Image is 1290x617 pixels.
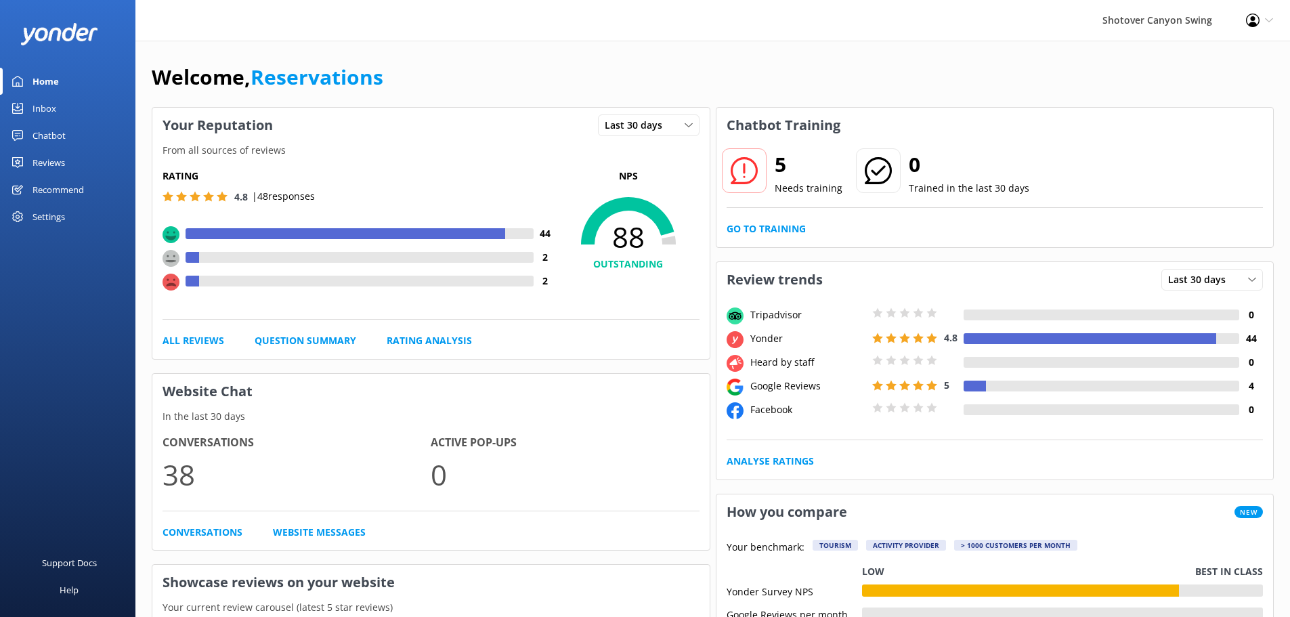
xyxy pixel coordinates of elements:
[152,143,710,158] p: From all sources of reviews
[163,452,431,497] p: 38
[534,250,557,265] h4: 2
[775,148,842,181] h2: 5
[1239,355,1263,370] h4: 0
[33,68,59,95] div: Home
[152,61,383,93] h1: Welcome,
[234,190,248,203] span: 4.8
[716,494,857,530] h3: How you compare
[42,549,97,576] div: Support Docs
[557,220,700,254] span: 88
[557,169,700,184] p: NPS
[605,118,670,133] span: Last 30 days
[33,149,65,176] div: Reviews
[747,307,869,322] div: Tripadvisor
[152,374,710,409] h3: Website Chat
[60,576,79,603] div: Help
[944,331,958,344] span: 4.8
[33,203,65,230] div: Settings
[534,226,557,241] h4: 44
[866,540,946,551] div: Activity Provider
[813,540,858,551] div: Tourism
[944,379,949,391] span: 5
[152,409,710,424] p: In the last 30 days
[775,181,842,196] p: Needs training
[1195,564,1263,579] p: Best in class
[33,176,84,203] div: Recommend
[163,169,557,184] h5: Rating
[534,274,557,289] h4: 2
[152,565,710,600] h3: Showcase reviews on your website
[20,23,98,45] img: yonder-white-logo.png
[273,525,366,540] a: Website Messages
[163,333,224,348] a: All Reviews
[862,564,884,579] p: Low
[33,122,66,149] div: Chatbot
[727,584,862,597] div: Yonder Survey NPS
[727,221,806,236] a: Go to Training
[387,333,472,348] a: Rating Analysis
[33,95,56,122] div: Inbox
[255,333,356,348] a: Question Summary
[1239,379,1263,393] h4: 4
[909,181,1029,196] p: Trained in the last 30 days
[1168,272,1234,287] span: Last 30 days
[727,454,814,469] a: Analyse Ratings
[251,63,383,91] a: Reservations
[431,434,699,452] h4: Active Pop-ups
[557,257,700,272] h4: OUTSTANDING
[909,148,1029,181] h2: 0
[431,452,699,497] p: 0
[716,108,851,143] h3: Chatbot Training
[1239,331,1263,346] h4: 44
[163,525,242,540] a: Conversations
[152,108,283,143] h3: Your Reputation
[1239,402,1263,417] h4: 0
[252,189,315,204] p: | 48 responses
[727,540,804,556] p: Your benchmark:
[716,262,833,297] h3: Review trends
[152,600,710,615] p: Your current review carousel (latest 5 star reviews)
[1239,307,1263,322] h4: 0
[1234,506,1263,518] span: New
[747,331,869,346] div: Yonder
[747,379,869,393] div: Google Reviews
[747,402,869,417] div: Facebook
[954,540,1077,551] div: > 1000 customers per month
[163,434,431,452] h4: Conversations
[747,355,869,370] div: Heard by staff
